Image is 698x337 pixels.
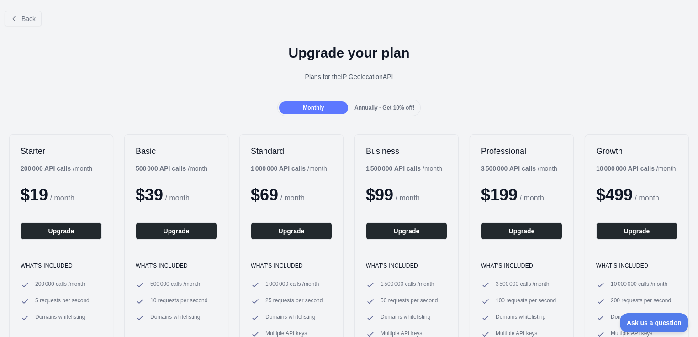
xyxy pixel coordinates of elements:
[481,146,562,157] h2: Professional
[481,185,518,204] span: $ 199
[596,146,677,157] h2: Growth
[251,164,327,173] div: / month
[251,185,278,204] span: $ 69
[481,165,536,172] b: 3 500 000 API calls
[481,164,557,173] div: / month
[596,165,655,172] b: 10 000 000 API calls
[596,164,676,173] div: / month
[366,185,393,204] span: $ 99
[620,313,689,332] iframe: Toggle Customer Support
[251,146,332,157] h2: Standard
[366,146,447,157] h2: Business
[366,164,442,173] div: / month
[366,165,421,172] b: 1 500 000 API calls
[251,165,306,172] b: 1 000 000 API calls
[596,185,633,204] span: $ 499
